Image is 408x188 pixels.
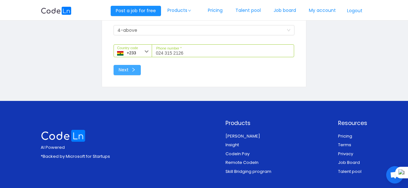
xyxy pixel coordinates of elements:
[111,7,161,14] a: Post a job for free
[338,151,353,157] a: Privacy
[152,44,294,57] input: Phone number *
[386,166,404,184] div: Open chat
[225,159,259,166] a: Remote Codeln
[338,119,367,127] p: Resources
[225,119,271,127] p: Products
[225,151,250,157] a: Codeln Pay
[41,130,86,142] img: logo
[342,6,367,16] button: Logout
[338,133,352,139] a: Pricing
[225,142,239,148] a: Insight
[338,142,351,148] a: Terms
[41,153,110,160] p: *Backed by Microsoft for Startups
[117,45,138,51] label: Country code
[41,7,72,15] img: logobg.f302741d.svg
[225,133,260,139] a: [PERSON_NAME]
[111,6,161,16] button: Post a job for free
[338,168,361,175] a: Talent pool
[225,168,271,175] a: Skill Bridging program
[114,65,141,75] button: Nexticon: right
[338,159,360,166] a: Job Board
[114,44,152,57] input: Country code
[117,25,137,35] div: 4-above
[287,28,291,33] i: icon: down
[156,46,182,51] label: Phone number *
[188,9,191,12] i: icon: down
[41,144,65,150] span: AI Powered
